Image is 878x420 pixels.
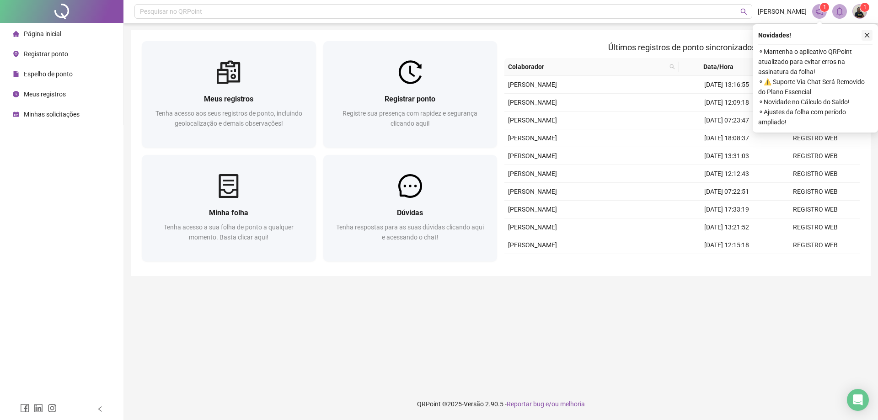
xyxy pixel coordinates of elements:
span: file [13,71,19,77]
span: left [97,406,103,412]
td: REGISTRO WEB [771,165,860,183]
td: [DATE] 07:22:09 [682,254,771,272]
span: facebook [20,404,29,413]
a: Meus registrosTenha acesso aos seus registros de ponto, incluindo geolocalização e demais observa... [142,41,316,148]
span: search [668,60,677,74]
span: ⚬ ⚠️ Suporte Via Chat Será Removido do Plano Essencial [758,77,873,97]
sup: Atualize o seu contato no menu Meus Dados [860,3,869,12]
span: ⚬ Novidade no Cálculo do Saldo! [758,97,873,107]
td: REGISTRO WEB [771,254,860,272]
span: home [13,31,19,37]
td: REGISTRO WEB [771,147,860,165]
span: [PERSON_NAME] [508,134,557,142]
a: Registrar pontoRegistre sua presença com rapidez e segurança clicando aqui! [323,41,498,148]
td: [DATE] 18:08:37 [682,129,771,147]
span: linkedin [34,404,43,413]
span: Registrar ponto [24,50,68,58]
a: DúvidasTenha respostas para as suas dúvidas clicando aqui e acessando o chat! [323,155,498,261]
span: ⚬ Ajustes da folha com período ampliado! [758,107,873,127]
span: Colaborador [508,62,666,72]
span: [PERSON_NAME] [508,241,557,249]
span: Versão [464,400,484,408]
td: [DATE] 12:12:43 [682,165,771,183]
span: Registrar ponto [385,95,435,103]
span: Minhas solicitações [24,111,80,118]
span: Espelho de ponto [24,70,73,78]
span: Meus registros [24,90,66,98]
span: Tenha respostas para as suas dúvidas clicando aqui e acessando o chat! [336,223,484,241]
span: 1 [823,4,826,11]
span: Dúvidas [397,208,423,217]
td: REGISTRO WEB [771,129,860,147]
td: [DATE] 13:16:55 [682,76,771,94]
span: Novidades ! [758,30,791,40]
span: search [740,8,747,15]
footer: QRPoint © 2025 - 2.90.5 - [123,388,878,420]
td: REGISTRO WEB [771,236,860,254]
span: ⚬ Mantenha o aplicativo QRPoint atualizado para evitar erros na assinatura da folha! [758,47,873,77]
td: REGISTRO WEB [771,183,860,201]
span: [PERSON_NAME] [508,152,557,159]
td: [DATE] 13:21:52 [682,218,771,236]
span: close [864,32,870,38]
span: bell [835,7,844,16]
span: instagram [48,404,57,413]
sup: 1 [820,3,829,12]
span: Página inicial [24,30,61,37]
span: Tenha acesso a sua folha de ponto a qualquer momento. Basta clicar aqui! [164,223,294,241]
span: 1 [863,4,867,11]
td: [DATE] 12:09:18 [682,94,771,112]
span: [PERSON_NAME] [508,188,557,195]
span: clock-circle [13,91,19,97]
th: Data/Hora [679,58,766,76]
span: [PERSON_NAME] [508,99,557,106]
span: Tenha acesso aos seus registros de ponto, incluindo geolocalização e demais observações! [155,110,302,127]
td: [DATE] 07:23:47 [682,112,771,129]
span: [PERSON_NAME] [508,206,557,213]
img: 83527 [853,5,867,18]
td: REGISTRO WEB [771,218,860,236]
td: REGISTRO WEB [771,201,860,218]
span: Meus registros [204,95,253,103]
td: [DATE] 12:15:18 [682,236,771,254]
span: [PERSON_NAME] [758,6,807,16]
span: Data/Hora [682,62,755,72]
span: Registre sua presença com rapidez e segurança clicando aqui! [343,110,477,127]
span: [PERSON_NAME] [508,223,557,231]
span: search [669,64,675,69]
span: schedule [13,111,19,117]
span: Últimos registros de ponto sincronizados [608,43,756,52]
td: [DATE] 13:31:03 [682,147,771,165]
span: environment [13,51,19,57]
span: Minha folha [209,208,248,217]
span: [PERSON_NAME] [508,170,557,177]
td: [DATE] 07:22:51 [682,183,771,201]
span: Reportar bug e/ou melhoria [507,400,585,408]
span: [PERSON_NAME] [508,117,557,124]
a: Minha folhaTenha acesso a sua folha de ponto a qualquer momento. Basta clicar aqui! [142,155,316,261]
td: [DATE] 17:33:19 [682,201,771,218]
div: Open Intercom Messenger [847,389,869,411]
span: [PERSON_NAME] [508,81,557,88]
span: notification [815,7,824,16]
